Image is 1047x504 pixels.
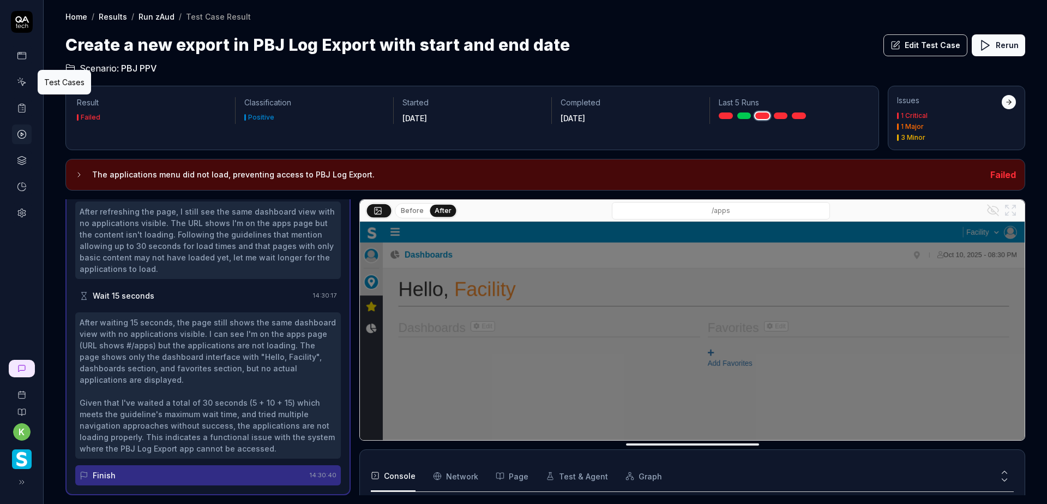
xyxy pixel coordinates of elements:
[433,461,478,491] button: Network
[371,461,416,491] button: Console
[990,169,1016,180] span: Failed
[496,461,528,491] button: Page
[4,399,39,417] a: Documentation
[4,382,39,399] a: Book a call with us
[131,11,134,22] div: /
[9,360,35,377] a: New conversation
[12,449,32,469] img: Smartlinx Logo
[65,62,157,75] a: Scenario:PBJ PPV
[396,205,428,217] button: Before
[402,97,543,108] p: Started
[313,292,336,299] time: 14:30:17
[561,114,585,123] time: [DATE]
[92,11,94,22] div: /
[80,206,336,275] div: After refreshing the page, I still see the same dashboard view with no applications visible. The ...
[901,134,925,141] div: 3 Minor
[81,114,100,121] div: Failed
[248,114,274,121] div: Positive
[121,62,157,75] span: PBJ PPV
[93,290,154,301] div: Wait 15 seconds
[625,461,662,491] button: Graph
[65,33,570,57] h1: Create a new export in PBJ Log Export with start and end date
[1002,201,1019,219] button: Open in full screen
[186,11,251,22] div: Test Case Result
[179,11,182,22] div: /
[310,471,336,479] time: 14:30:40
[984,201,1002,219] button: Show all interative elements
[901,112,928,119] div: 1 Critical
[65,11,87,22] a: Home
[77,62,119,75] span: Scenario:
[4,441,39,471] button: Smartlinx Logo
[13,423,31,441] button: k
[244,97,384,108] p: Classification
[972,34,1025,56] button: Rerun
[44,76,85,88] div: Test Cases
[75,168,982,181] button: The applications menu did not load, preventing access to PBJ Log Export.
[901,123,924,130] div: 1 Major
[719,97,859,108] p: Last 5 Runs
[80,317,336,454] div: After waiting 15 seconds, the page still shows the same dashboard view with no applications visib...
[561,97,701,108] p: Completed
[546,461,608,491] button: Test & Agent
[402,114,427,123] time: [DATE]
[897,95,1002,106] div: Issues
[75,286,341,306] button: Wait 15 seconds14:30:17
[883,34,967,56] button: Edit Test Case
[77,97,226,108] p: Result
[75,465,341,485] button: Finish14:30:40
[92,168,982,181] h3: The applications menu did not load, preventing access to PBJ Log Export.
[99,11,127,22] a: Results
[430,204,456,216] button: After
[139,11,174,22] a: Run zAud
[93,470,116,481] div: Finish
